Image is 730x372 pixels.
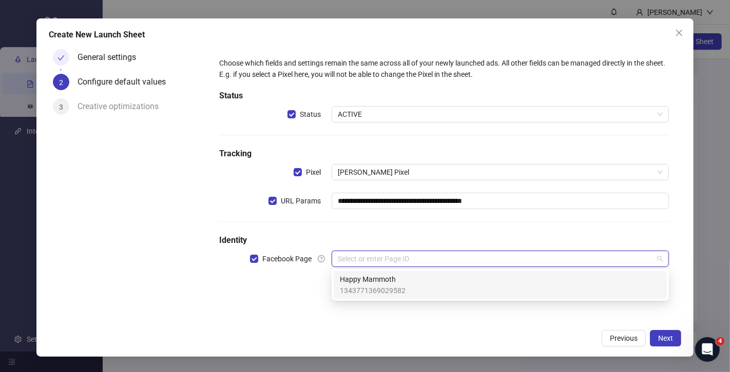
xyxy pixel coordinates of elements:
[59,103,63,111] span: 3
[277,195,325,206] span: URL Params
[78,74,174,90] div: Configure default values
[671,25,687,41] button: Close
[57,54,65,61] span: check
[602,330,646,346] button: Previous
[334,271,667,299] div: Happy Mammoth
[658,334,673,342] span: Next
[318,255,325,262] span: question-circle
[219,90,669,102] h5: Status
[650,330,681,346] button: Next
[716,337,724,345] span: 4
[49,29,681,41] div: Create New Launch Sheet
[302,167,325,178] span: Pixel
[340,285,406,296] span: 1343771369029582
[675,29,683,37] span: close
[338,107,663,122] span: ACTIVE
[219,234,669,246] h5: Identity
[338,164,663,180] span: Matt Murphy's Pixel
[219,57,669,80] div: Choose which fields and settings remain the same across all of your newly launched ads. All other...
[296,109,325,120] span: Status
[219,148,669,160] h5: Tracking
[258,253,316,264] span: Facebook Page
[340,274,406,285] span: Happy Mammoth
[78,49,144,66] div: General settings
[610,334,638,342] span: Previous
[78,98,167,115] div: Creative optimizations
[59,78,63,87] span: 2
[695,337,720,362] iframe: Intercom live chat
